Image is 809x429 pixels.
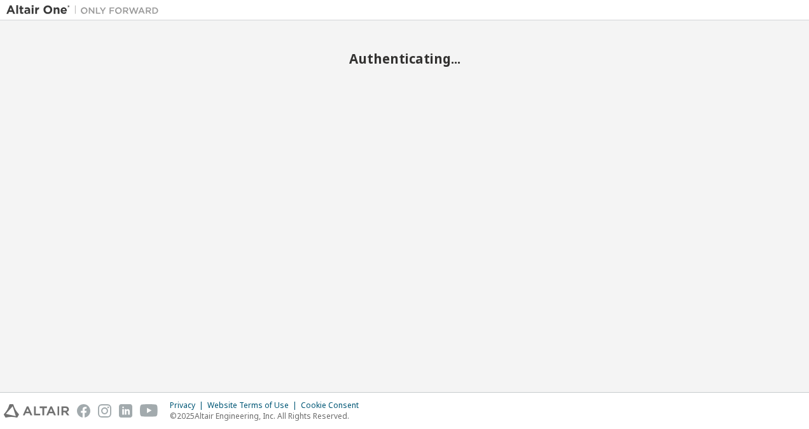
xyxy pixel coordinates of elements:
[207,400,301,411] div: Website Terms of Use
[77,404,90,418] img: facebook.svg
[170,411,366,421] p: © 2025 Altair Engineering, Inc. All Rights Reserved.
[301,400,366,411] div: Cookie Consent
[119,404,132,418] img: linkedin.svg
[4,404,69,418] img: altair_logo.svg
[140,404,158,418] img: youtube.svg
[6,50,803,67] h2: Authenticating...
[6,4,165,17] img: Altair One
[98,404,111,418] img: instagram.svg
[170,400,207,411] div: Privacy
